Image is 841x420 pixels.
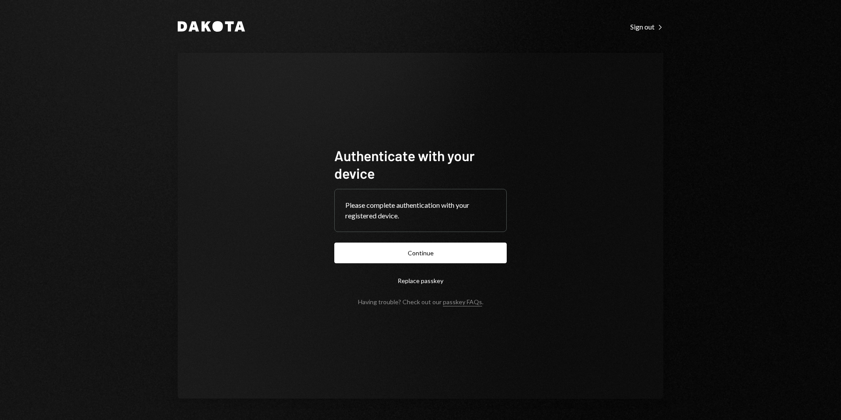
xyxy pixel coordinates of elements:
[334,270,507,291] button: Replace passkey
[443,298,482,306] a: passkey FAQs
[334,243,507,263] button: Continue
[345,200,496,221] div: Please complete authentication with your registered device.
[358,298,483,306] div: Having trouble? Check out our .
[630,22,663,31] a: Sign out
[334,147,507,182] h1: Authenticate with your device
